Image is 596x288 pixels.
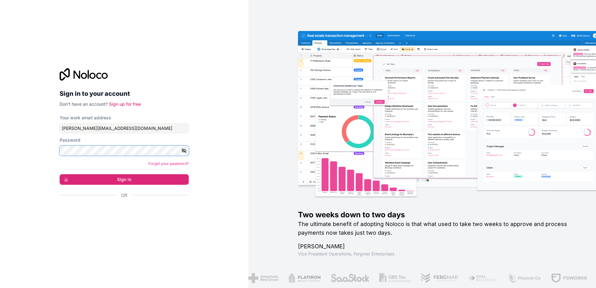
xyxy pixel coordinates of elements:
img: /assets/saastock-C6Zbiodz.png [330,273,369,283]
input: Password [60,146,189,156]
img: /assets/fdworks-Bi04fVtw.png [551,273,587,283]
label: Password [60,137,80,143]
img: /assets/gbstax-C-GtDUiK.png [379,273,411,283]
img: /assets/fiera-fwj2N5v4.png [468,273,498,283]
h1: Two weeks down to two days [298,210,576,220]
span: Or [121,192,127,198]
img: /assets/fergmar-CudnrXN5.png [421,273,458,283]
h1: Vice President Operations , Fergmar Enterprises [298,251,576,257]
a: Sign up for free [109,101,141,107]
h2: The ultimate benefit of adopting Noloco is that what used to take two weeks to approve and proces... [298,220,576,237]
h2: Sign in to your account [60,88,189,99]
img: /assets/american-red-cross-BAupjrZR.png [248,273,278,283]
img: /assets/phoenix-BREaitsQ.png [507,273,541,283]
img: /assets/flatiron-C8eUkumj.png [288,273,320,283]
input: Email address [60,123,189,133]
iframe: Sign in with Google Button [56,205,187,219]
button: Sign in [60,174,189,185]
label: Your work email address [60,115,111,121]
span: Don't have an account? [60,101,108,107]
h1: [PERSON_NAME] [298,242,576,251]
a: Forgot your password? [148,161,189,166]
